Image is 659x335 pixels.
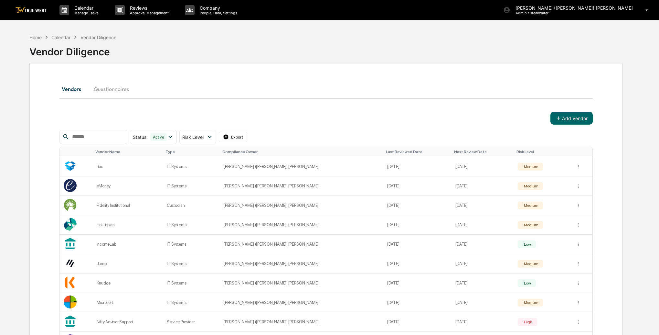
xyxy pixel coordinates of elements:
div: Knudge [97,281,159,285]
div: IncomeLab [97,242,159,247]
td: [DATE] [383,215,452,235]
p: Manage Tasks [69,11,102,15]
td: IT Systems [163,157,220,176]
td: [PERSON_NAME] ([PERSON_NAME]) [PERSON_NAME] [220,254,383,274]
div: secondary tabs example [59,81,593,97]
td: [DATE] [383,235,452,254]
p: Reviews [125,5,172,11]
td: [DATE] [383,312,452,332]
p: People, Data, Settings [195,11,240,15]
img: Vendor Logo [64,198,77,211]
td: [DATE] [452,235,514,254]
td: [DATE] [452,196,514,215]
div: Toggle SortBy [454,150,511,154]
td: [DATE] [383,196,452,215]
td: [PERSON_NAME] ([PERSON_NAME]) [PERSON_NAME] [220,274,383,293]
div: Holistiplan [97,222,159,227]
td: [DATE] [452,293,514,312]
td: [DATE] [452,157,514,176]
div: Medium [523,164,538,169]
div: Low [523,242,531,247]
div: Vendor Diligence [80,35,116,40]
div: Toggle SortBy [577,150,590,154]
img: Vendor Logo [64,218,77,231]
td: [DATE] [452,176,514,196]
div: Medium [523,223,538,227]
button: Questionnaires [89,81,134,97]
button: Vendors [59,81,89,97]
div: Fidelity Institutional [97,203,159,208]
div: High [523,320,532,324]
td: [DATE] [383,157,452,176]
td: [PERSON_NAME] ([PERSON_NAME]) [PERSON_NAME] [220,196,383,215]
div: Medium [523,203,538,208]
td: IT Systems [163,215,220,235]
span: Risk Level [182,134,204,140]
img: Vendor Logo [64,179,77,192]
div: Vendor Diligence [29,41,622,58]
div: Toggle SortBy [222,150,381,154]
div: eMoney [97,184,159,188]
td: [DATE] [383,274,452,293]
img: Vendor Logo [64,160,77,173]
td: [DATE] [452,312,514,332]
td: [PERSON_NAME] ([PERSON_NAME]) [PERSON_NAME] [220,235,383,254]
td: [DATE] [383,254,452,274]
p: Calendar [69,5,102,11]
div: Calendar [51,35,70,40]
p: Approval Management [125,11,172,15]
span: Status : [133,134,148,140]
img: Vendor Logo [64,257,77,270]
div: Toggle SortBy [165,150,217,154]
td: IT Systems [163,293,220,312]
div: Jump [97,261,159,266]
img: Vendor Logo [64,296,77,308]
td: IT Systems [163,254,220,274]
td: [PERSON_NAME] ([PERSON_NAME]) [PERSON_NAME] [220,215,383,235]
td: [DATE] [383,176,452,196]
td: [DATE] [452,274,514,293]
td: [PERSON_NAME] ([PERSON_NAME]) [PERSON_NAME] [220,157,383,176]
div: Microsoft [97,300,159,305]
div: Home [29,35,42,40]
div: Toggle SortBy [516,150,569,154]
td: IT Systems [163,235,220,254]
td: [DATE] [452,215,514,235]
img: Vendor Logo [64,276,77,289]
td: [DATE] [383,293,452,312]
div: Medium [523,300,538,305]
button: Export [219,132,247,142]
div: Nifty Advisor Support [97,319,159,324]
div: Toggle SortBy [95,150,160,154]
p: Company [195,5,240,11]
p: Admin • Breakwater [510,11,570,15]
td: IT Systems [163,176,220,196]
p: [PERSON_NAME] ([PERSON_NAME]) [PERSON_NAME] [510,5,636,11]
td: IT Systems [163,274,220,293]
div: Toggle SortBy [386,150,449,154]
td: [PERSON_NAME] ([PERSON_NAME]) [PERSON_NAME] [220,293,383,312]
td: Service Provider [163,312,220,332]
td: [DATE] [452,254,514,274]
td: [PERSON_NAME] ([PERSON_NAME]) [PERSON_NAME] [220,312,383,332]
div: Medium [523,262,538,266]
td: [PERSON_NAME] ([PERSON_NAME]) [PERSON_NAME] [220,176,383,196]
div: Box [97,164,159,169]
button: Add Vendor [550,112,593,125]
img: logo [16,7,47,13]
td: Custodian [163,196,220,215]
div: Low [523,281,531,285]
div: Active [150,133,167,141]
div: Medium [523,184,538,188]
div: Toggle SortBy [65,150,90,154]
